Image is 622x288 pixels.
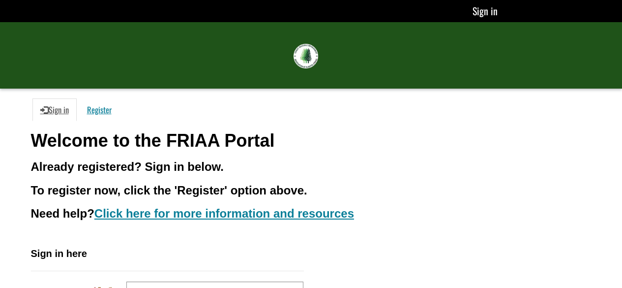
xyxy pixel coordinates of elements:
[294,44,318,68] img: FRIAA Submissions Portal
[31,248,87,259] span: Sign in here
[31,131,592,151] h1: Welcome to the FRIAA Portal
[31,160,592,173] h3: Already registered? Sign in below.
[79,98,119,121] a: Register
[31,184,592,197] h3: To register now, click the 'Register' option above.
[32,98,77,121] a: Sign in
[94,207,354,220] a: Click here for more information and resources
[31,207,592,220] h3: Need help?
[473,3,498,18] a: Sign in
